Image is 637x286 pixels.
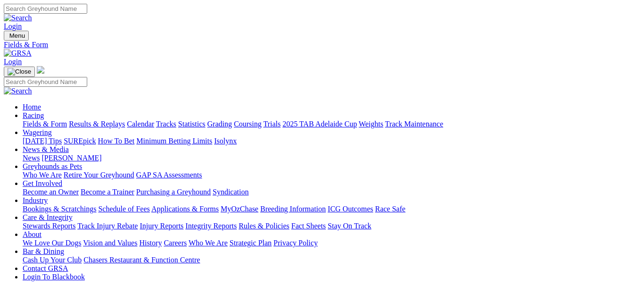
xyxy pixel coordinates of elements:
[178,120,206,128] a: Statistics
[23,256,633,264] div: Bar & Dining
[64,171,134,179] a: Retire Your Greyhound
[359,120,383,128] a: Weights
[4,22,22,30] a: Login
[23,120,67,128] a: Fields & Form
[136,137,212,145] a: Minimum Betting Limits
[140,222,183,230] a: Injury Reports
[234,120,262,128] a: Coursing
[23,230,41,238] a: About
[156,120,176,128] a: Tracks
[239,222,290,230] a: Rules & Policies
[23,205,96,213] a: Bookings & Scratchings
[23,128,52,136] a: Wagering
[23,239,633,247] div: About
[375,205,405,213] a: Race Safe
[189,239,228,247] a: Who We Are
[164,239,187,247] a: Careers
[41,154,101,162] a: [PERSON_NAME]
[23,213,73,221] a: Care & Integrity
[23,264,68,272] a: Contact GRSA
[23,247,64,255] a: Bar & Dining
[23,273,85,281] a: Login To Blackbook
[291,222,326,230] a: Fact Sheets
[23,120,633,128] div: Racing
[139,239,162,247] a: History
[4,67,35,77] button: Toggle navigation
[23,137,62,145] a: [DATE] Tips
[69,120,125,128] a: Results & Replays
[98,137,135,145] a: How To Bet
[273,239,318,247] a: Privacy Policy
[23,222,633,230] div: Care & Integrity
[214,137,237,145] a: Isolynx
[23,205,633,213] div: Industry
[185,222,237,230] a: Integrity Reports
[4,58,22,66] a: Login
[9,32,25,39] span: Menu
[207,120,232,128] a: Grading
[4,31,29,41] button: Toggle navigation
[230,239,272,247] a: Strategic Plan
[213,188,248,196] a: Syndication
[151,205,219,213] a: Applications & Forms
[83,256,200,264] a: Chasers Restaurant & Function Centre
[282,120,357,128] a: 2025 TAB Adelaide Cup
[23,222,75,230] a: Stewards Reports
[23,188,633,196] div: Get Involved
[64,137,96,145] a: SUREpick
[98,205,149,213] a: Schedule of Fees
[4,77,87,87] input: Search
[136,171,202,179] a: GAP SA Assessments
[4,41,633,49] a: Fields & Form
[23,145,69,153] a: News & Media
[328,205,373,213] a: ICG Outcomes
[83,239,137,247] a: Vision and Values
[23,171,62,179] a: Who We Are
[136,188,211,196] a: Purchasing a Greyhound
[127,120,154,128] a: Calendar
[23,179,62,187] a: Get Involved
[23,103,41,111] a: Home
[23,239,81,247] a: We Love Our Dogs
[23,171,633,179] div: Greyhounds as Pets
[23,188,79,196] a: Become an Owner
[221,205,258,213] a: MyOzChase
[4,14,32,22] img: Search
[385,120,443,128] a: Track Maintenance
[263,120,281,128] a: Trials
[260,205,326,213] a: Breeding Information
[4,49,32,58] img: GRSA
[23,256,82,264] a: Cash Up Your Club
[23,111,44,119] a: Racing
[8,68,31,76] img: Close
[23,154,633,162] div: News & Media
[77,222,138,230] a: Track Injury Rebate
[23,137,633,145] div: Wagering
[37,66,44,74] img: logo-grsa-white.png
[23,162,82,170] a: Greyhounds as Pets
[23,196,48,204] a: Industry
[328,222,371,230] a: Stay On Track
[4,87,32,95] img: Search
[4,4,87,14] input: Search
[23,154,40,162] a: News
[81,188,134,196] a: Become a Trainer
